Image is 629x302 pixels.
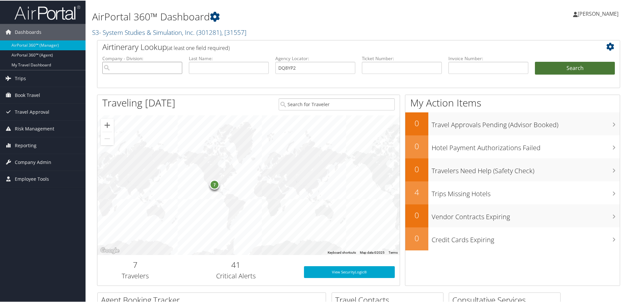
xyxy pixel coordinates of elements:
a: View SecurityLogic® [304,266,395,277]
h2: 0 [405,140,428,151]
h2: 7 [102,259,168,270]
span: Employee Tools [15,170,49,187]
a: 0Travelers Need Help (Safety Check) [405,158,620,181]
a: 0Vendor Contracts Expiring [405,204,620,227]
h3: Critical Alerts [178,271,294,280]
h3: Travelers [102,271,168,280]
input: Search for Traveler [279,98,395,110]
h2: 41 [178,259,294,270]
h1: AirPortal 360™ Dashboard [92,9,447,23]
div: 7 [210,179,219,189]
label: Agency Locator: [275,55,355,61]
span: Book Travel [15,86,40,103]
span: ( 301281 ) [196,27,221,36]
label: Last Name: [189,55,269,61]
label: Ticket Number: [362,55,442,61]
span: Map data ©2025 [360,250,385,254]
h2: Airtinerary Lookup [102,41,571,52]
h3: Hotel Payment Authorizations Failed [432,139,620,152]
button: Zoom out [101,131,114,145]
a: Open this area in Google Maps (opens a new window) [99,246,121,254]
h3: Credit Cards Expiring [432,231,620,244]
button: Keyboard shortcuts [328,250,356,254]
span: Travel Approval [15,103,49,120]
label: Company - Division: [102,55,182,61]
button: Zoom in [101,118,114,131]
span: [PERSON_NAME] [578,10,618,17]
h2: 0 [405,117,428,128]
label: Invoice Number: [448,55,528,61]
span: Trips [15,70,26,86]
h2: 4 [405,186,428,197]
span: , [ 31557 ] [221,27,246,36]
img: Google [99,246,121,254]
a: Terms (opens in new tab) [389,250,398,254]
h1: My Action Items [405,95,620,109]
img: airportal-logo.png [14,4,80,20]
h1: Traveling [DATE] [102,95,175,109]
h3: Travel Approvals Pending (Advisor Booked) [432,116,620,129]
span: Reporting [15,137,37,153]
a: S3- System Studies & Simulation, Inc. [92,27,246,36]
h2: 0 [405,209,428,220]
button: Search [535,61,615,74]
a: 0Hotel Payment Authorizations Failed [405,135,620,158]
h2: 0 [405,232,428,243]
span: (at least one field required) [167,44,230,51]
a: 0Travel Approvals Pending (Advisor Booked) [405,112,620,135]
h3: Travelers Need Help (Safety Check) [432,162,620,175]
h2: 0 [405,163,428,174]
span: Dashboards [15,23,41,40]
a: 0Credit Cards Expiring [405,227,620,250]
a: [PERSON_NAME] [573,3,625,23]
h3: Vendor Contracts Expiring [432,208,620,221]
span: Risk Management [15,120,54,136]
span: Company Admin [15,153,51,170]
a: 4Trips Missing Hotels [405,181,620,204]
h3: Trips Missing Hotels [432,185,620,198]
